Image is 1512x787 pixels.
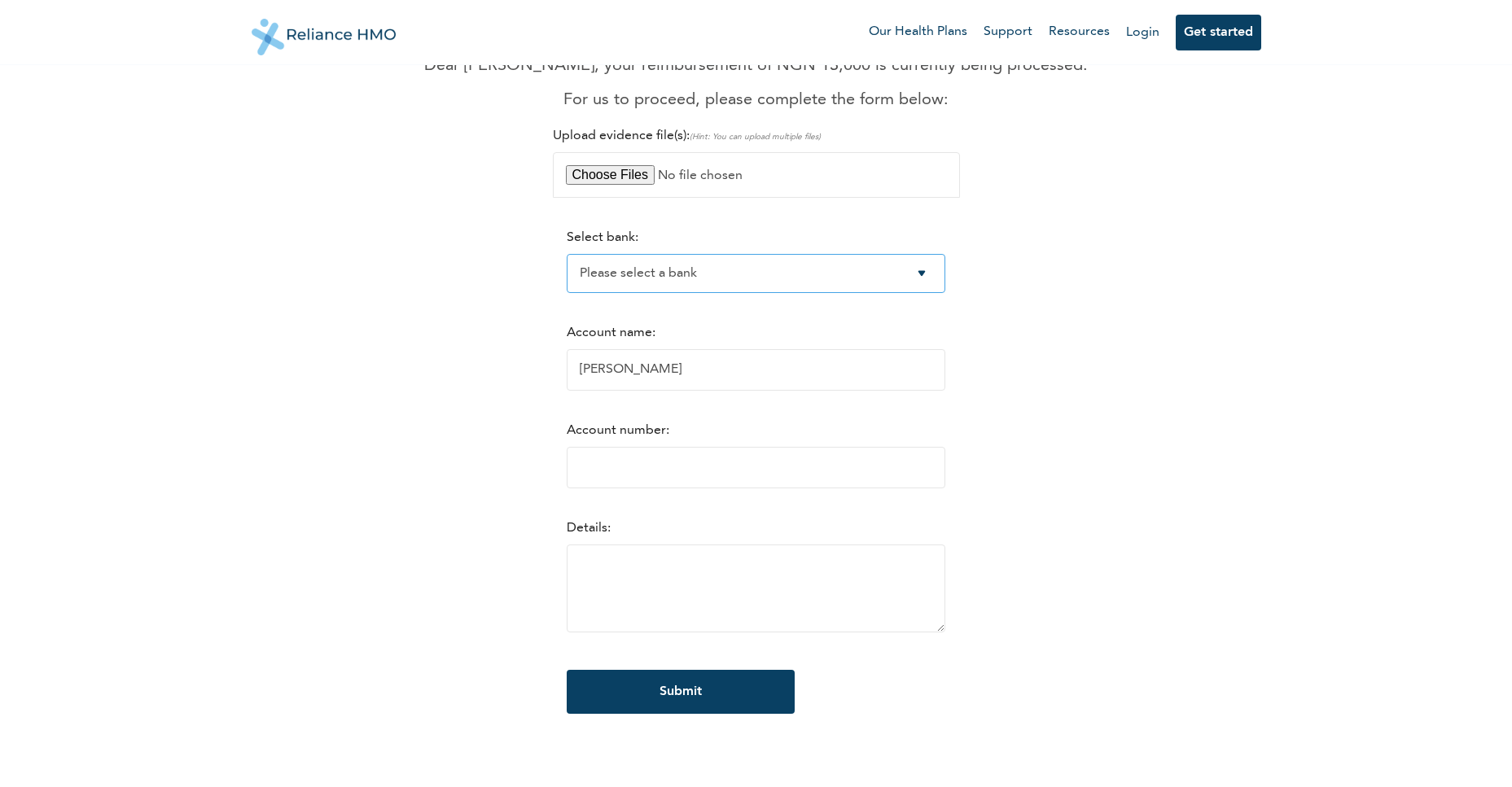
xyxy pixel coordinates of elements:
button: Get started [1176,15,1261,50]
label: Account name: [567,326,655,339]
label: Details: [567,522,611,535]
a: Support [984,22,1032,42]
input: Submit [567,670,795,714]
a: Login [1126,26,1159,39]
span: (Hint: You can upload multiple files) [690,133,821,141]
img: Reliance HMO's Logo [252,7,397,55]
a: Our Health Plans [869,22,967,42]
label: Upload evidence file(s): [553,129,821,142]
p: For us to proceed, please complete the form below: [424,88,1088,112]
a: Resources [1049,22,1110,42]
p: Dear [PERSON_NAME], your reimbursement of NGN 13,000 is currently being processed. [424,54,1088,78]
label: Account number: [567,424,669,437]
label: Select bank: [567,231,638,244]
